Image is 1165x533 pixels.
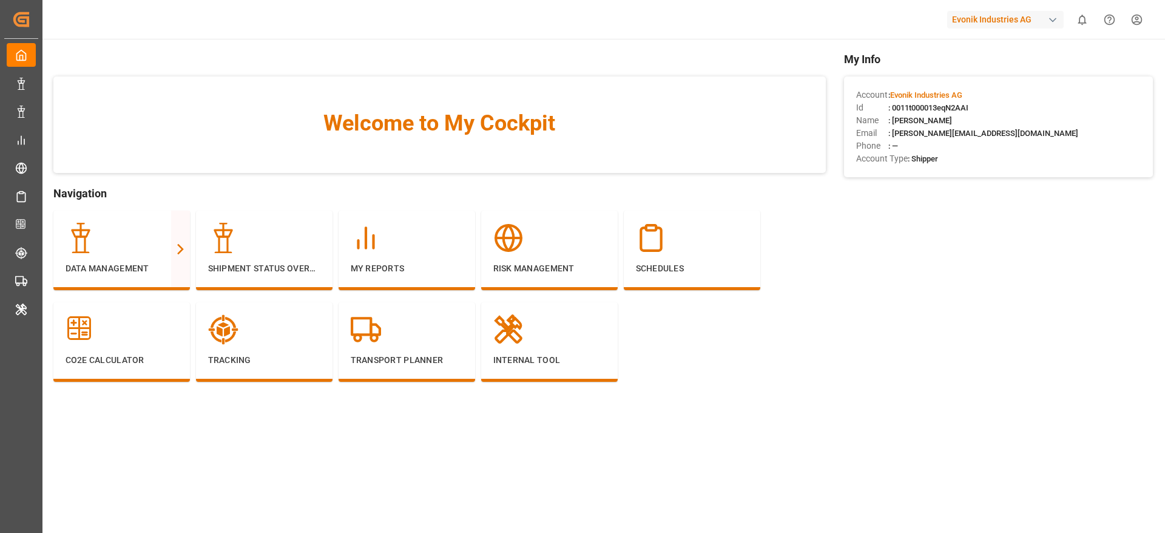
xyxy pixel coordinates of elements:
[908,154,938,163] span: : Shipper
[1069,6,1096,33] button: show 0 new notifications
[351,354,463,367] p: Transport Planner
[888,116,952,125] span: : [PERSON_NAME]
[78,107,802,140] span: Welcome to My Cockpit
[890,90,962,100] span: Evonik Industries AG
[888,103,968,112] span: : 0011t000013eqN2AAI
[856,152,908,165] span: Account Type
[1096,6,1123,33] button: Help Center
[208,354,320,367] p: Tracking
[856,114,888,127] span: Name
[636,262,748,275] p: Schedules
[888,129,1078,138] span: : [PERSON_NAME][EMAIL_ADDRESS][DOMAIN_NAME]
[493,262,606,275] p: Risk Management
[53,185,826,202] span: Navigation
[208,262,320,275] p: Shipment Status Overview
[888,141,898,151] span: : —
[947,11,1064,29] div: Evonik Industries AG
[66,354,178,367] p: CO2e Calculator
[856,89,888,101] span: Account
[856,127,888,140] span: Email
[66,262,178,275] p: Data Management
[844,51,1153,67] span: My Info
[947,8,1069,31] button: Evonik Industries AG
[351,262,463,275] p: My Reports
[856,101,888,114] span: Id
[856,140,888,152] span: Phone
[493,354,606,367] p: Internal Tool
[888,90,962,100] span: :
